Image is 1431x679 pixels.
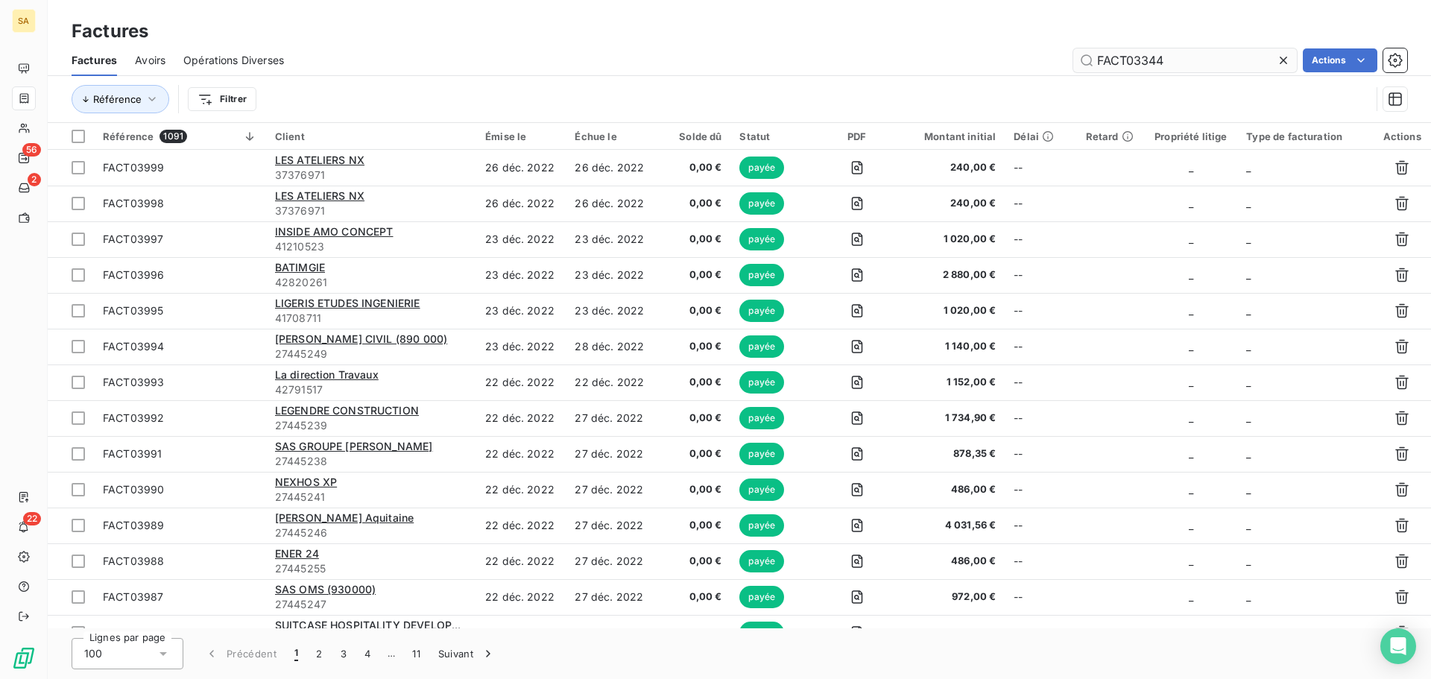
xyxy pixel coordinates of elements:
[12,646,36,670] img: Logo LeanPay
[566,472,657,508] td: 27 déc. 2022
[476,615,566,651] td: 22 déc. 2022
[1005,150,1076,186] td: --
[666,590,721,604] span: 0,00 €
[566,186,657,221] td: 26 déc. 2022
[12,9,36,33] div: SA
[22,143,41,157] span: 56
[739,443,784,465] span: payée
[476,508,566,543] td: 22 déc. 2022
[275,275,467,290] span: 42820261
[275,347,467,361] span: 27445249
[332,638,356,669] button: 3
[275,382,467,397] span: 42791517
[739,192,784,215] span: payée
[1189,555,1193,567] span: _
[275,440,433,452] span: SAS GROUPE [PERSON_NAME]
[195,638,285,669] button: Précédent
[1086,130,1136,142] div: Retard
[72,53,117,68] span: Factures
[275,130,467,142] div: Client
[1189,161,1193,174] span: _
[903,160,996,175] span: 240,00 €
[103,197,164,209] span: FACT03998
[1189,483,1193,496] span: _
[183,53,284,68] span: Opérations Diverses
[739,371,784,394] span: payée
[476,329,566,364] td: 23 déc. 2022
[1005,364,1076,400] td: --
[903,518,996,533] span: 4 031,56 €
[275,311,467,326] span: 41708711
[666,303,721,318] span: 0,00 €
[476,293,566,329] td: 23 déc. 2022
[903,625,996,640] span: 2 878,72 €
[275,154,364,166] span: LES ATELIERS NX
[739,586,784,608] span: payée
[1189,197,1193,209] span: _
[903,339,996,354] span: 1 140,00 €
[103,268,164,281] span: FACT03996
[307,638,331,669] button: 2
[1246,483,1251,496] span: _
[566,508,657,543] td: 27 déc. 2022
[903,446,996,461] span: 878,35 €
[666,375,721,390] span: 0,00 €
[1246,519,1251,531] span: _
[1005,400,1076,436] td: --
[476,150,566,186] td: 26 déc. 2022
[1246,447,1251,460] span: _
[476,400,566,436] td: 22 déc. 2022
[275,597,467,612] span: 27445247
[903,482,996,497] span: 486,00 €
[1246,233,1251,245] span: _
[1246,304,1251,317] span: _
[1246,411,1251,424] span: _
[23,512,41,525] span: 22
[903,554,996,569] span: 486,00 €
[285,638,307,669] button: 1
[72,18,148,45] h3: Factures
[403,638,429,669] button: 11
[275,261,325,274] span: BATIMGIE
[1189,590,1193,603] span: _
[566,150,657,186] td: 26 déc. 2022
[1246,161,1251,174] span: _
[476,186,566,221] td: 26 déc. 2022
[739,130,810,142] div: Statut
[575,130,648,142] div: Échue le
[275,225,394,238] span: INSIDE AMO CONCEPT
[103,626,164,639] span: FACT03986
[666,554,721,569] span: 0,00 €
[1189,268,1193,281] span: _
[275,490,467,505] span: 27445241
[1005,257,1076,293] td: --
[1005,329,1076,364] td: --
[666,196,721,211] span: 0,00 €
[1189,304,1193,317] span: _
[739,514,784,537] span: payée
[103,340,164,353] span: FACT03994
[566,293,657,329] td: 23 déc. 2022
[1380,628,1416,664] div: Open Intercom Messenger
[1189,376,1193,388] span: _
[666,160,721,175] span: 0,00 €
[103,161,164,174] span: FACT03999
[103,447,162,460] span: FACT03991
[739,407,784,429] span: payée
[566,436,657,472] td: 27 déc. 2022
[1189,519,1193,531] span: _
[666,446,721,461] span: 0,00 €
[1246,626,1251,639] span: _
[103,411,164,424] span: FACT03992
[1189,233,1193,245] span: _
[275,525,467,540] span: 27445246
[275,619,496,631] span: SUITCASE HOSPITALITY DEVELOPPEMENT
[1005,221,1076,257] td: --
[903,303,996,318] span: 1 020,00 €
[275,239,467,254] span: 41210523
[666,339,721,354] span: 0,00 €
[566,221,657,257] td: 23 déc. 2022
[566,543,657,579] td: 27 déc. 2022
[666,482,721,497] span: 0,00 €
[476,436,566,472] td: 22 déc. 2022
